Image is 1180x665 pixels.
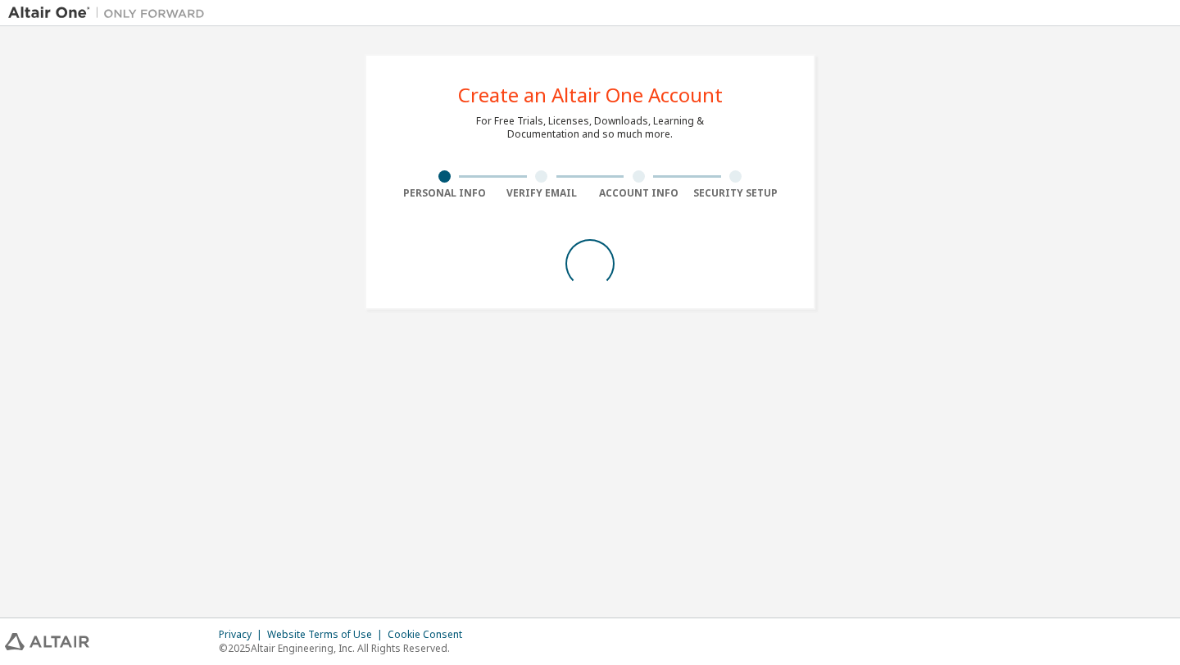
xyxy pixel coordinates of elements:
div: Cookie Consent [388,628,472,641]
p: © 2025 Altair Engineering, Inc. All Rights Reserved. [219,641,472,655]
div: Privacy [219,628,267,641]
div: Account Info [590,187,688,200]
div: For Free Trials, Licenses, Downloads, Learning & Documentation and so much more. [476,115,704,141]
div: Personal Info [396,187,493,200]
div: Security Setup [688,187,785,200]
div: Create an Altair One Account [458,85,723,105]
img: altair_logo.svg [5,633,89,650]
div: Verify Email [493,187,591,200]
div: Website Terms of Use [267,628,388,641]
img: Altair One [8,5,213,21]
